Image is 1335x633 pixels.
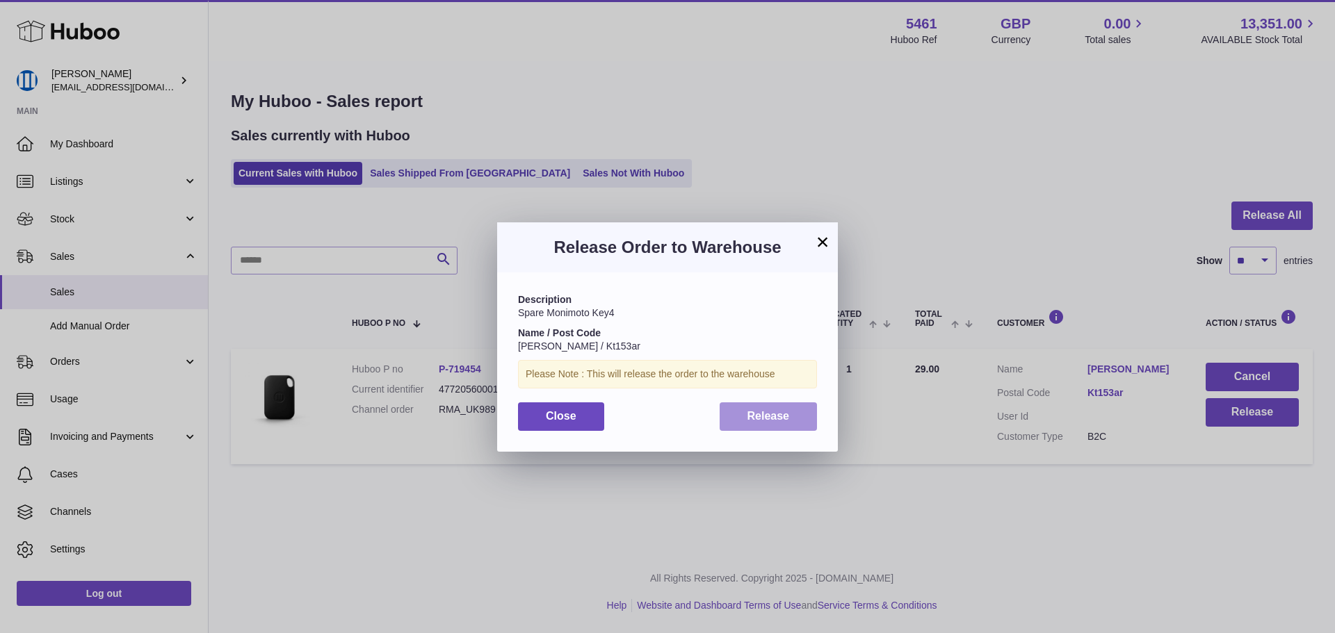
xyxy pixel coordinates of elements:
[518,402,604,431] button: Close
[518,236,817,258] h3: Release Order to Warehouse
[720,402,818,431] button: Release
[546,410,576,422] span: Close
[518,307,615,318] span: Spare Monimoto Key4
[518,340,640,352] span: [PERSON_NAME] / Kt153ar
[518,327,601,338] strong: Name / Post Code
[747,410,790,422] span: Release
[518,294,572,305] strong: Description
[518,360,817,388] div: Please Note : This will release the order to the warehouse
[814,233,831,250] button: ×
